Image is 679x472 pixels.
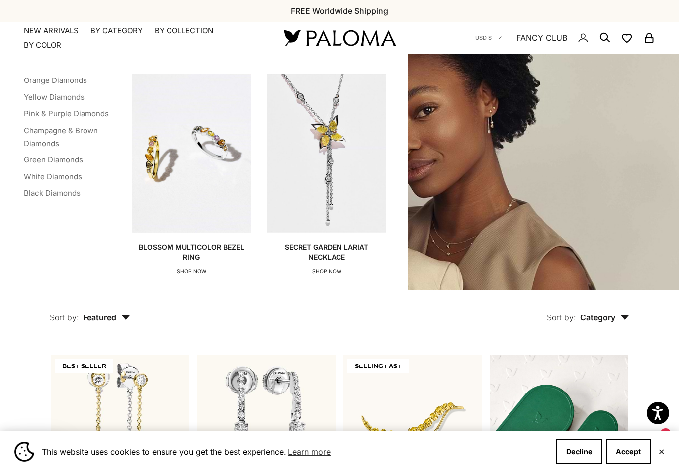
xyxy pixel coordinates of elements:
p: Blossom Multicolor Bezel Ring [132,242,251,262]
a: Champagne & Brown Diamonds [24,126,98,148]
button: Close [658,449,665,455]
nav: Primary navigation [24,26,260,50]
span: SELLING FAST [347,359,409,373]
summary: By Category [90,26,143,36]
span: Category [580,313,629,322]
span: Sort by: [547,313,576,322]
a: Yellow Diamonds [24,92,85,102]
a: White Diamonds [24,172,82,181]
summary: By Collection [155,26,213,36]
p: Secret Garden Lariat Necklace [267,242,386,262]
span: USD $ [475,33,492,42]
a: FANCY CLUB [516,31,567,44]
p: SHOP NOW [132,267,251,277]
a: Black Diamonds [24,188,81,198]
span: BEST SELLER [55,359,113,373]
span: This website uses cookies to ensure you get the best experience. [42,444,548,459]
a: Learn more [286,444,332,459]
button: Decline [556,439,602,464]
nav: Secondary navigation [475,22,655,54]
button: Sort by: Featured [27,290,153,331]
a: NEW ARRIVALS [24,26,79,36]
button: Accept [606,439,651,464]
button: USD $ [475,33,502,42]
a: Green Diamonds [24,155,83,164]
button: Sort by: Category [524,290,652,331]
p: SHOP NOW [267,267,386,277]
a: Orange Diamonds [24,76,87,85]
a: Pink & Purple Diamonds [24,109,109,118]
img: Cookie banner [14,442,34,462]
span: Featured [83,313,130,322]
a: Secret Garden Lariat NecklaceSHOP NOW [267,74,386,276]
summary: By Color [24,40,61,50]
a: Blossom Multicolor Bezel RingSHOP NOW [132,74,251,276]
p: FREE Worldwide Shipping [291,4,388,17]
span: Sort by: [50,313,79,322]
